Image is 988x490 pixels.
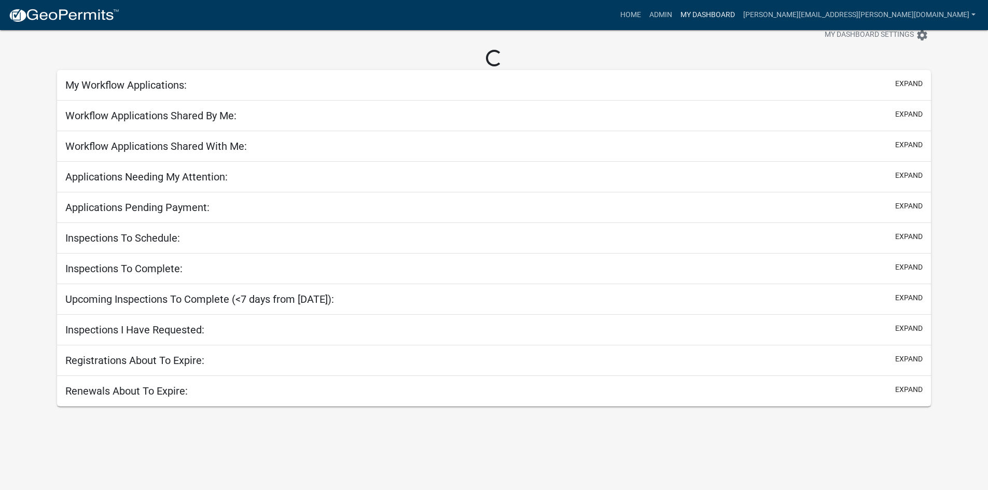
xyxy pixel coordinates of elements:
h5: Workflow Applications Shared With Me: [65,140,247,152]
button: expand [895,201,923,212]
a: My Dashboard [676,5,739,25]
a: Admin [645,5,676,25]
a: Home [616,5,645,25]
i: settings [916,29,928,41]
h5: Workflow Applications Shared By Me: [65,109,236,122]
h5: Upcoming Inspections To Complete (<7 days from [DATE]): [65,293,334,305]
button: expand [895,354,923,365]
button: My Dashboard Settingssettings [816,25,937,45]
h5: Renewals About To Expire: [65,385,188,397]
button: expand [895,323,923,334]
h5: Inspections To Schedule: [65,232,180,244]
button: expand [895,109,923,120]
h5: My Workflow Applications: [65,79,187,91]
a: [PERSON_NAME][EMAIL_ADDRESS][PERSON_NAME][DOMAIN_NAME] [739,5,980,25]
h5: Applications Needing My Attention: [65,171,228,183]
button: expand [895,139,923,150]
h5: Registrations About To Expire: [65,354,204,367]
h5: Inspections To Complete: [65,262,183,275]
button: expand [895,262,923,273]
button: expand [895,78,923,89]
button: expand [895,170,923,181]
h5: Inspections I Have Requested: [65,324,204,336]
button: expand [895,231,923,242]
button: expand [895,384,923,395]
h5: Applications Pending Payment: [65,201,210,214]
button: expand [895,292,923,303]
span: My Dashboard Settings [825,29,914,41]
